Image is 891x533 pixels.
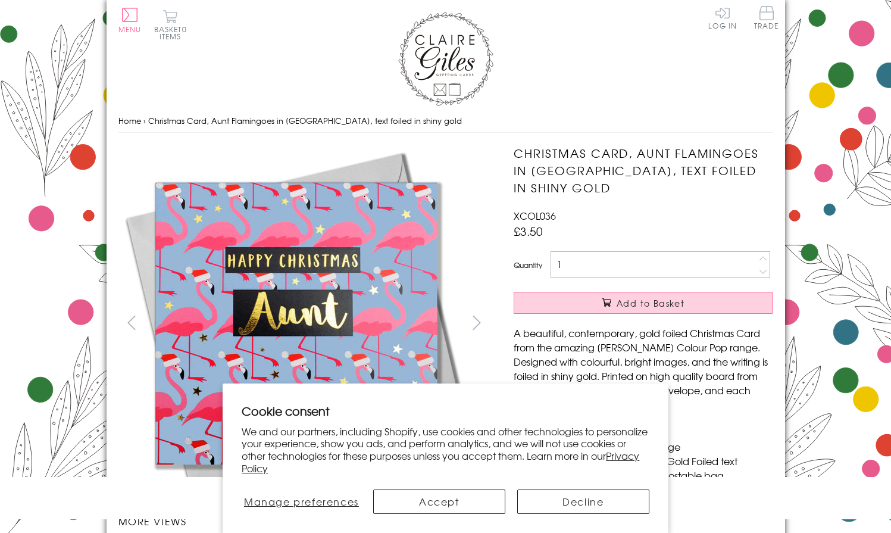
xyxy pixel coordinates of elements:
button: prev [118,309,145,336]
label: Quantity [514,260,542,270]
span: Trade [754,6,779,29]
button: Accept [373,490,505,514]
img: Christmas Card, Aunt Flamingoes in Santa Hats, text foiled in shiny gold [118,145,475,502]
span: £3.50 [514,223,543,239]
button: Basket0 items [154,10,187,40]
h1: Christmas Card, Aunt Flamingoes in [GEOGRAPHIC_DATA], text foiled in shiny gold [514,145,773,196]
button: Manage preferences [242,490,361,514]
h3: More views [118,514,490,528]
a: Log In [708,6,737,29]
button: Add to Basket [514,292,773,314]
span: Manage preferences [244,494,359,509]
span: Menu [118,24,142,35]
h2: Cookie consent [242,403,649,419]
nav: breadcrumbs [118,109,773,133]
button: Decline [517,490,649,514]
button: next [463,309,490,336]
button: Menu [118,8,142,33]
span: 0 items [160,24,187,42]
span: Christmas Card, Aunt Flamingoes in [GEOGRAPHIC_DATA], text foiled in shiny gold [148,115,462,126]
img: Claire Giles Greetings Cards [398,12,493,106]
a: Privacy Policy [242,448,639,475]
p: A beautiful, contemporary, gold foiled Christmas Card from the amazing [PERSON_NAME] Colour Pop r... [514,326,773,412]
a: Home [118,115,141,126]
span: › [143,115,146,126]
img: Christmas Card, Aunt Flamingoes in Santa Hats, text foiled in shiny gold [490,145,847,502]
span: Add to Basket [617,297,684,309]
p: We and our partners, including Shopify, use cookies and other technologies to personalize your ex... [242,425,649,475]
span: XCOL036 [514,208,556,223]
a: Trade [754,6,779,32]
